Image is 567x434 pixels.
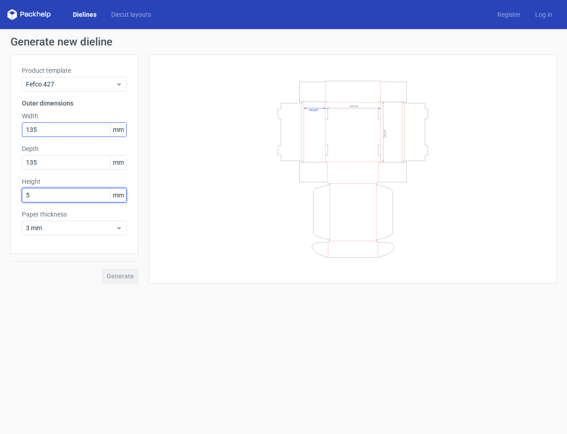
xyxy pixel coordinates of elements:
[22,111,127,121] label: Width
[22,99,127,108] h3: Outer dimensions
[10,36,557,47] h1: Generate new dieline
[383,129,387,137] text: Depth
[26,80,116,89] span: Fefco 427
[26,223,116,232] span: 3 mm
[22,210,127,219] label: Paper thickness
[66,10,104,19] a: Dielines
[309,108,318,111] text: Height
[110,156,126,169] span: mm
[110,188,126,202] span: mm
[528,10,560,19] a: Log in
[350,104,358,108] text: Width
[490,10,528,19] a: Register
[104,10,158,19] a: Diecut layouts
[22,177,127,186] label: Height
[22,66,127,75] label: Product template
[110,123,126,136] span: mm
[22,144,127,153] label: Depth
